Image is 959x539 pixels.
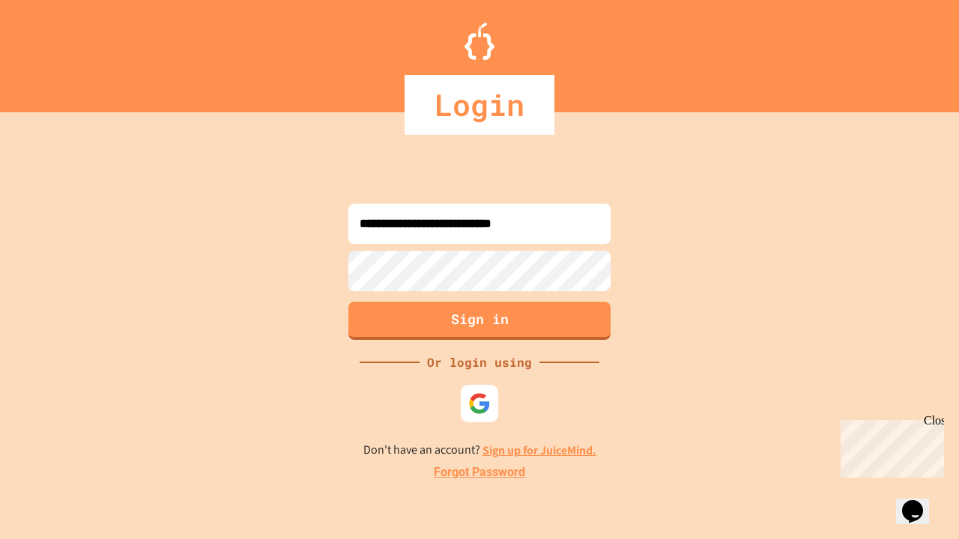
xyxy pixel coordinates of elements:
[405,75,554,135] div: Login
[482,442,596,458] a: Sign up for JuiceMind.
[434,463,525,481] a: Forgot Password
[363,441,596,460] p: Don't have an account?
[835,414,944,478] iframe: chat widget
[468,392,491,415] img: google-icon.svg
[896,479,944,524] iframe: chat widget
[465,22,494,60] img: Logo.svg
[348,302,611,340] button: Sign in
[6,6,103,95] div: Chat with us now!Close
[420,353,539,371] div: Or login using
